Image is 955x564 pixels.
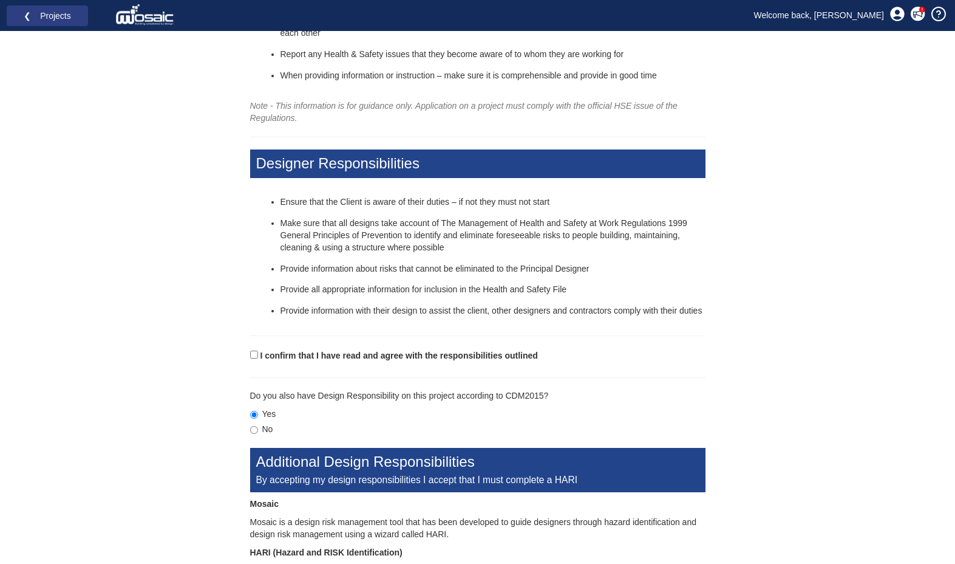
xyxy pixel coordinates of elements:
[280,49,705,61] li: Report any Health & Safety issues that they become aware of to whom they are working for
[260,350,537,362] label: I confirm that I have read and agree with the responsibilities outlined
[250,408,276,421] label: Yes
[745,6,893,24] a: Welcome back, [PERSON_NAME]
[250,424,273,436] label: No
[250,517,705,541] p: Mosaic is a design risk management tool that has been developed to guide designers through hazard...
[115,3,177,27] img: logo_white.png
[250,101,678,123] i: Note - This information is for guidance only. Application on a project must comply with the offic...
[280,196,705,208] li: Ensure that the Client is aware of their duties – if not they must not start
[903,509,946,555] iframe: Chat
[280,284,705,296] li: Provide all appropriate information for inclusion in the Health and Safety File
[250,499,279,509] strong: Mosaic
[250,448,705,492] h3: Additional Design Responsibilities
[280,218,705,254] li: Make sure that all designs take account of The Management of Health and Safety at Work Regulation...
[250,426,258,434] input: No
[250,548,403,557] strong: HARI (Hazard and RISK Identification)
[250,411,258,419] input: Yes
[280,305,705,317] li: Provide information with their design to assist the client, other designers and contractors compl...
[256,475,578,485] small: By accepting my design responsibilities I accept that I must complete a HARI
[250,390,705,402] p: Do you also have Design Responsibility on this project according to CDM2015?
[250,150,705,177] h3: Designer Responsibilities
[280,263,705,275] li: Provide information about risks that cannot be eliminated to the Principal Designer
[15,8,80,24] a: ❮ Projects
[280,70,705,82] li: When providing information or instruction – make sure it is comprehensible and provide in good time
